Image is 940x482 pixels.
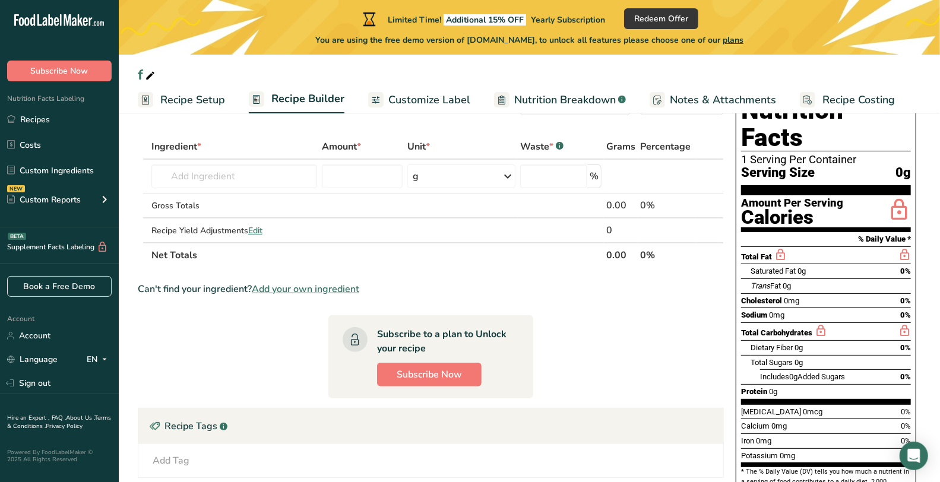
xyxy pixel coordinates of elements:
[413,169,419,183] div: g
[634,12,688,25] span: Redeem Offer
[397,367,462,382] span: Subscribe Now
[784,296,799,305] span: 0mg
[322,139,361,154] span: Amount
[153,454,189,468] div: Add Tag
[388,92,470,108] span: Customize Label
[895,166,911,180] span: 0g
[46,422,83,430] a: Privacy Policy
[151,199,317,212] div: Gross Totals
[494,87,626,113] a: Nutrition Breakdown
[900,310,911,319] span: 0%
[377,327,509,356] div: Subscribe to a plan to Unlock your recipe
[769,387,777,396] span: 0g
[7,449,112,463] div: Powered By FoodLabelMaker © 2025 All Rights Reserved
[901,407,911,416] span: 0%
[249,85,344,114] a: Recipe Builder
[797,267,806,275] span: 0g
[138,408,723,444] div: Recipe Tags
[803,407,822,416] span: 0mcg
[789,372,797,381] span: 0g
[741,421,770,430] span: Calcium
[7,61,112,81] button: Subscribe Now
[901,436,911,445] span: 0%
[741,198,843,209] div: Amount Per Serving
[604,242,638,267] th: 0.00
[606,139,635,154] span: Grams
[751,358,793,367] span: Total Sugars
[151,164,317,188] input: Add Ingredient
[377,363,482,386] button: Subscribe Now
[751,267,796,275] span: Saturated Fat
[138,87,225,113] a: Recipe Setup
[360,12,605,26] div: Limited Time!
[901,421,911,430] span: 0%
[783,281,791,290] span: 0g
[771,421,787,430] span: 0mg
[444,14,526,26] span: Additional 15% OFF
[407,139,430,154] span: Unit
[769,310,784,319] span: 0mg
[520,139,564,154] div: Waste
[741,296,782,305] span: Cholesterol
[741,232,911,246] section: % Daily Value *
[756,436,771,445] span: 0mg
[7,185,25,192] div: NEW
[741,97,911,151] h1: Nutrition Facts
[741,154,911,166] div: 1 Serving Per Container
[66,414,94,422] a: About Us .
[900,343,911,352] span: 0%
[7,349,58,370] a: Language
[52,414,66,422] a: FAQ .
[751,343,793,352] span: Dietary Fiber
[741,387,767,396] span: Protein
[638,242,696,267] th: 0%
[149,242,604,267] th: Net Totals
[7,194,81,206] div: Custom Reports
[7,276,112,297] a: Book a Free Demo
[640,198,694,213] div: 0%
[606,198,635,213] div: 0.00
[822,92,895,108] span: Recipe Costing
[640,139,691,154] span: Percentage
[780,451,795,460] span: 0mg
[151,224,317,237] div: Recipe Yield Adjustments
[514,92,616,108] span: Nutrition Breakdown
[751,281,770,290] i: Trans
[741,451,778,460] span: Potassium
[741,252,772,261] span: Total Fat
[160,92,225,108] span: Recipe Setup
[670,92,776,108] span: Notes & Attachments
[741,328,812,337] span: Total Carbohydrates
[900,267,911,275] span: 0%
[741,209,843,226] div: Calories
[368,87,470,113] a: Customize Label
[751,281,781,290] span: Fat
[252,282,359,296] span: Add your own ingredient
[624,8,698,29] button: Redeem Offer
[8,233,26,240] div: BETA
[315,34,743,46] span: You are using the free demo version of [DOMAIN_NAME], to unlock all features please choose one of...
[531,14,605,26] span: Yearly Subscription
[900,296,911,305] span: 0%
[741,166,815,180] span: Serving Size
[800,87,895,113] a: Recipe Costing
[900,442,928,470] div: Open Intercom Messenger
[248,225,262,236] span: Edit
[31,65,88,77] span: Subscribe Now
[741,436,754,445] span: Iron
[723,34,743,46] span: plans
[900,372,911,381] span: 0%
[650,87,776,113] a: Notes & Attachments
[7,414,111,430] a: Terms & Conditions .
[271,91,344,107] span: Recipe Builder
[760,372,845,381] span: Includes Added Sugars
[7,414,49,422] a: Hire an Expert .
[795,358,803,367] span: 0g
[606,223,635,237] div: 0
[795,343,803,352] span: 0g
[87,353,112,367] div: EN
[741,407,801,416] span: [MEDICAL_DATA]
[741,310,767,319] span: Sodium
[138,64,157,85] div: f
[151,139,201,154] span: Ingredient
